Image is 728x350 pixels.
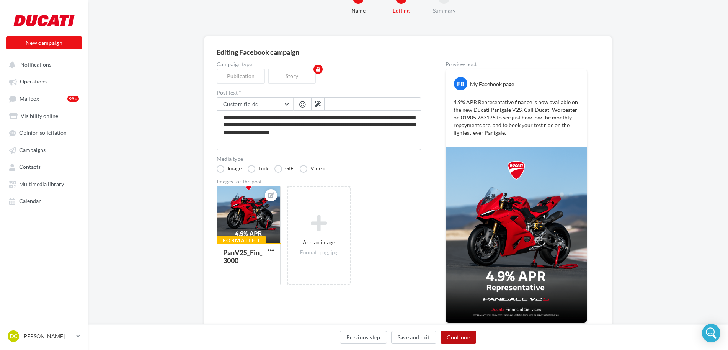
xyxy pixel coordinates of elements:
[5,177,83,191] a: Multimedia library
[377,7,426,15] div: Editing
[20,61,51,68] span: Notifications
[19,147,46,153] span: Campaigns
[6,36,82,49] button: New campaign
[21,113,58,119] span: Visibility online
[217,98,293,111] button: Custom fields
[19,130,67,136] span: Opinion solicitation
[274,165,294,173] label: GIF
[454,77,467,90] div: FB
[248,165,268,173] label: Link
[223,101,258,107] span: Custom fields
[300,165,325,173] label: Vidéo
[217,62,421,67] label: Campaign type
[391,331,437,344] button: Save and exit
[5,109,83,123] a: Visibility online
[217,236,266,245] div: Formatted
[419,7,468,15] div: Summary
[223,248,262,265] div: PanV2S_Fin_3000
[446,323,587,333] div: Non-contractual preview
[20,79,47,85] span: Operations
[217,179,421,184] div: Images for the post
[19,198,41,204] span: Calendar
[217,90,421,95] label: Post text *
[67,96,79,102] div: 99+
[446,62,587,67] div: Preview post
[5,74,83,88] a: Operations
[454,98,579,137] p: 4.9% APR Representative finance is now available on the new Ducati Panigale V2S. Call Ducati Worc...
[5,92,83,106] a: Mailbox99+
[334,7,383,15] div: Name
[702,324,720,342] div: Open Intercom Messenger
[5,194,83,208] a: Calendar
[19,181,64,187] span: Multimedia library
[441,331,476,344] button: Continue
[5,160,83,173] a: Contacts
[217,165,242,173] label: Image
[217,156,421,162] label: Media type
[340,331,387,344] button: Previous step
[5,143,83,157] a: Campaigns
[22,332,73,340] p: [PERSON_NAME]
[19,164,41,170] span: Contacts
[10,332,17,340] span: DC
[6,329,82,343] a: DC [PERSON_NAME]
[5,57,80,71] button: Notifications
[20,95,39,102] span: Mailbox
[470,80,514,88] div: My Facebook page
[217,49,599,56] div: Editing Facebook campaign
[5,126,83,139] a: Opinion solicitation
